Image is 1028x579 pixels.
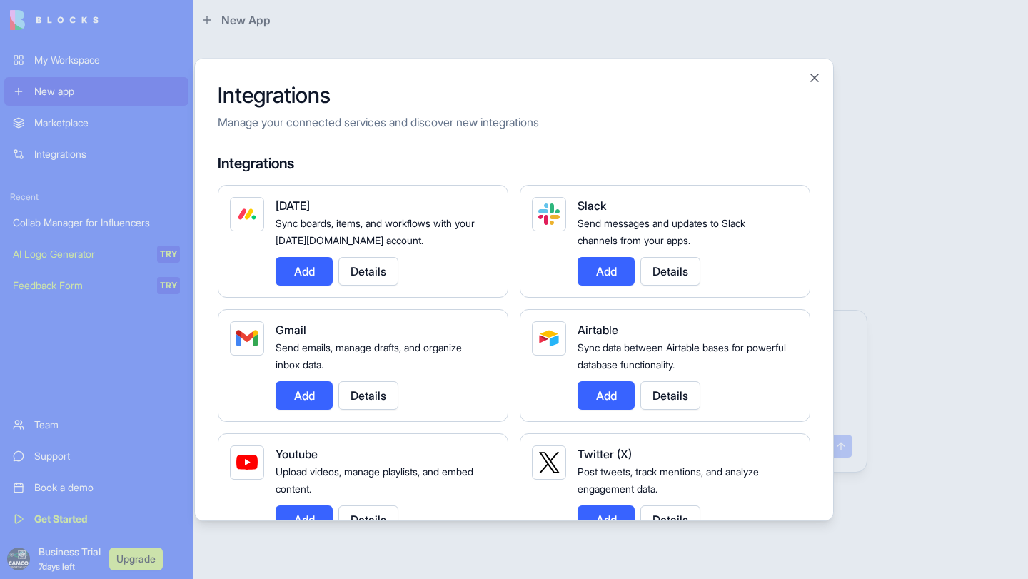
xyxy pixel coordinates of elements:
button: Add [578,505,635,533]
button: Add [276,381,333,409]
button: Details [338,381,398,409]
span: Send emails, manage drafts, and organize inbox data. [276,341,462,370]
button: Details [338,256,398,285]
span: Youtube [276,446,318,460]
span: Post tweets, track mentions, and analyze engagement data. [578,465,759,494]
button: Add [276,505,333,533]
span: Sync data between Airtable bases for powerful database functionality. [578,341,786,370]
span: Airtable [578,322,618,336]
button: Add [578,381,635,409]
span: Upload videos, manage playlists, and embed content. [276,465,473,494]
button: Close [807,70,822,84]
button: Details [640,505,700,533]
span: Slack [578,198,606,212]
button: Add [276,256,333,285]
button: Details [640,381,700,409]
span: Twitter (X) [578,446,632,460]
h4: Integrations [218,153,810,173]
button: Details [338,505,398,533]
p: Manage your connected services and discover new integrations [218,113,810,130]
span: [DATE] [276,198,310,212]
h2: Integrations [218,81,810,107]
span: Sync boards, items, and workflows with your [DATE][DOMAIN_NAME] account. [276,216,475,246]
span: Send messages and updates to Slack channels from your apps. [578,216,745,246]
button: Add [578,256,635,285]
span: Gmail [276,322,306,336]
button: Details [640,256,700,285]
